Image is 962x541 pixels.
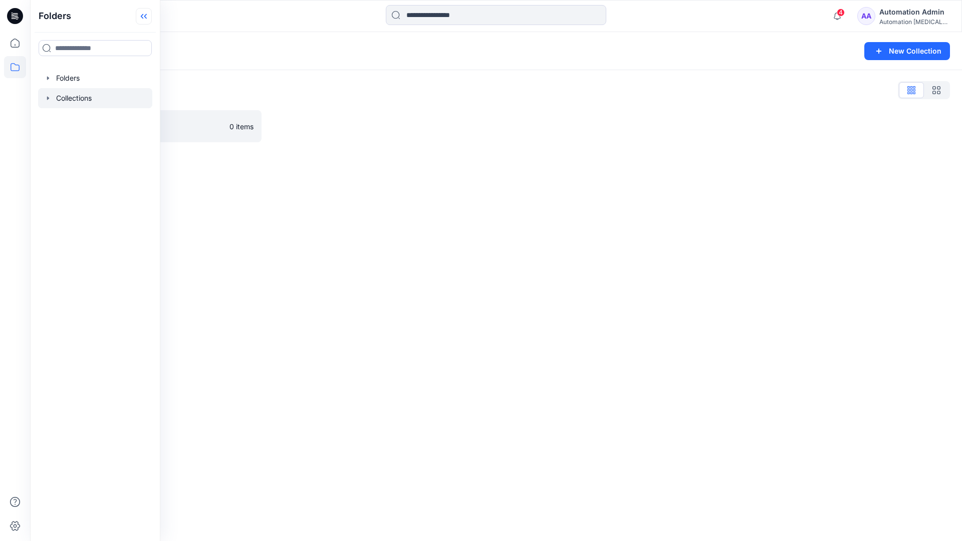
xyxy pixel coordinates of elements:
[879,18,949,26] div: Automation [MEDICAL_DATA]...
[879,6,949,18] div: Automation Admin
[229,121,254,132] p: 0 items
[864,42,950,60] button: New Collection
[837,9,845,17] span: 4
[857,7,875,25] div: AA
